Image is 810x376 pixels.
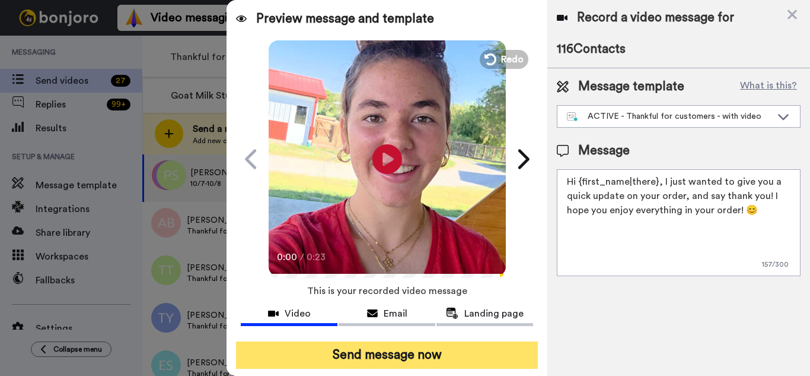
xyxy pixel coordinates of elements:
[300,250,304,264] span: /
[736,78,801,96] button: What is this?
[567,110,771,122] div: ACTIVE - Thankful for customers - with video
[307,278,467,304] span: This is your recorded video message
[567,112,578,122] img: nextgen-template.svg
[236,342,538,369] button: Send message now
[384,307,407,321] span: Email
[277,250,298,264] span: 0:00
[285,307,311,321] span: Video
[557,169,801,276] textarea: Hi {first_name|there}, I just wanted to give you a quick update on your order, and say thank you!...
[578,142,630,160] span: Message
[464,307,524,321] span: Landing page
[578,78,684,96] span: Message template
[307,250,327,264] span: 0:23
